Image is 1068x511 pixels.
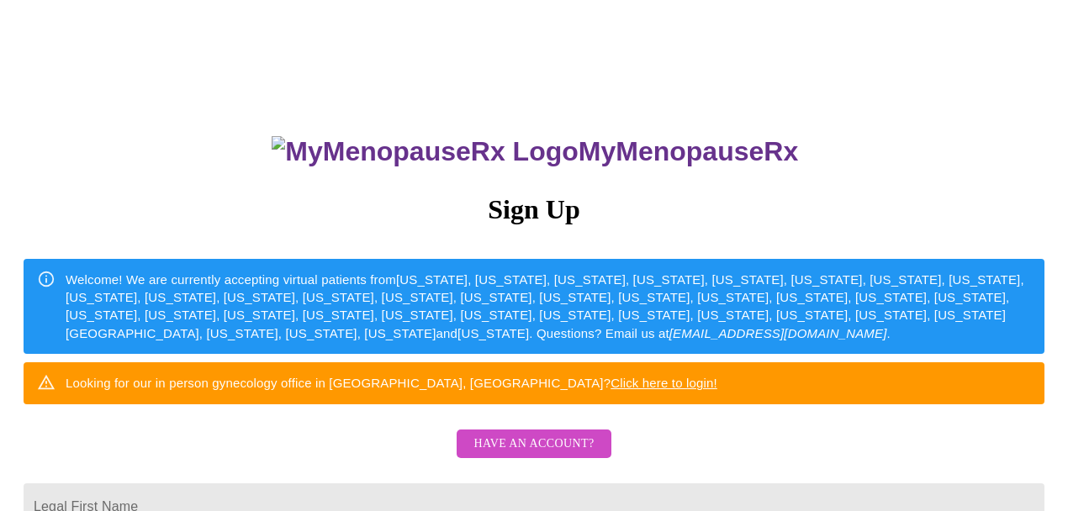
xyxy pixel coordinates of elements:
[457,429,611,459] button: Have an account?
[611,376,717,390] a: Click here to login!
[272,136,578,167] img: MyMenopauseRx Logo
[24,194,1044,225] h3: Sign Up
[669,326,887,340] em: [EMAIL_ADDRESS][DOMAIN_NAME]
[452,448,615,462] a: Have an account?
[473,434,594,455] span: Have an account?
[26,136,1045,167] h3: MyMenopauseRx
[66,264,1031,350] div: Welcome! We are currently accepting virtual patients from [US_STATE], [US_STATE], [US_STATE], [US...
[66,367,717,398] div: Looking for our in person gynecology office in [GEOGRAPHIC_DATA], [GEOGRAPHIC_DATA]?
